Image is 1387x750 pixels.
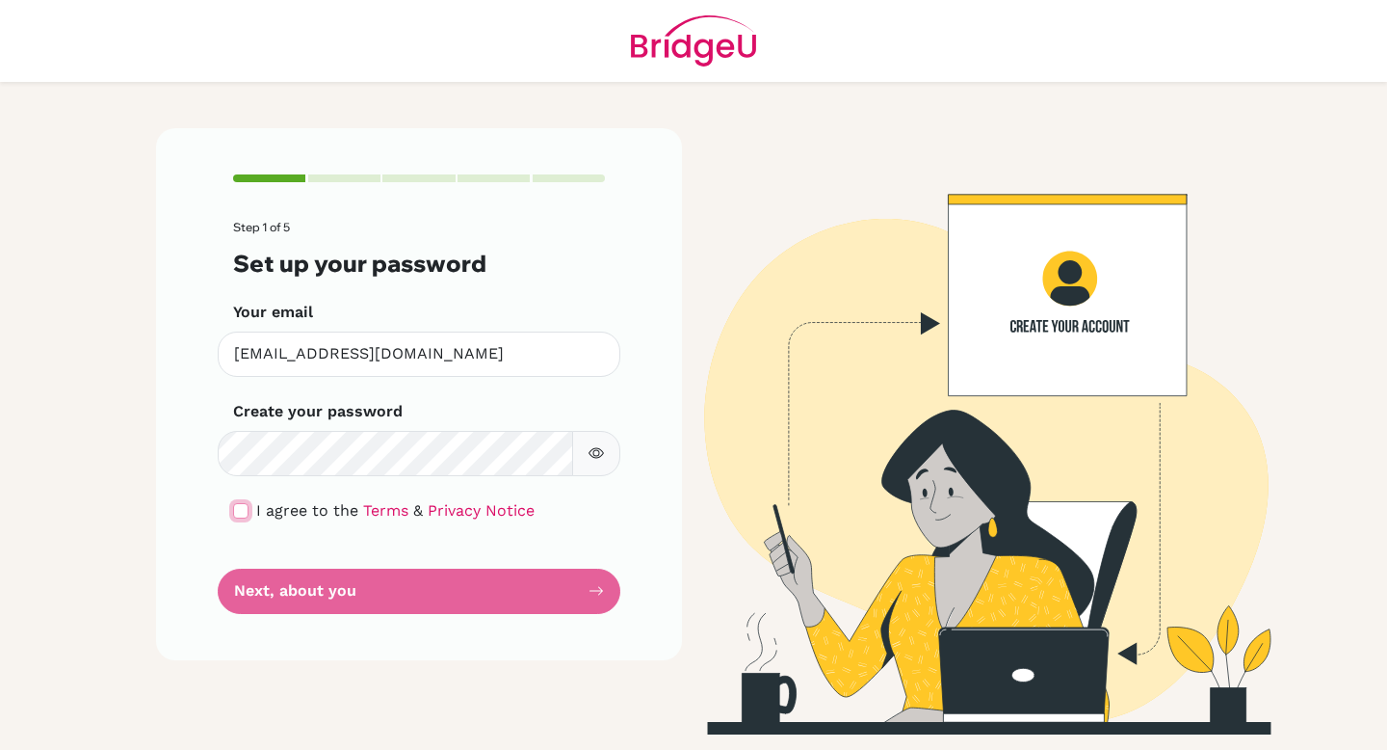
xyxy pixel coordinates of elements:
[256,501,358,520] span: I agree to the
[428,501,535,520] a: Privacy Notice
[233,301,313,324] label: Your email
[233,250,605,278] h3: Set up your password
[233,220,290,234] span: Step 1 of 5
[218,332,620,377] input: Insert your email*
[233,400,403,423] label: Create your password
[413,501,423,520] span: &
[363,501,408,520] a: Terms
